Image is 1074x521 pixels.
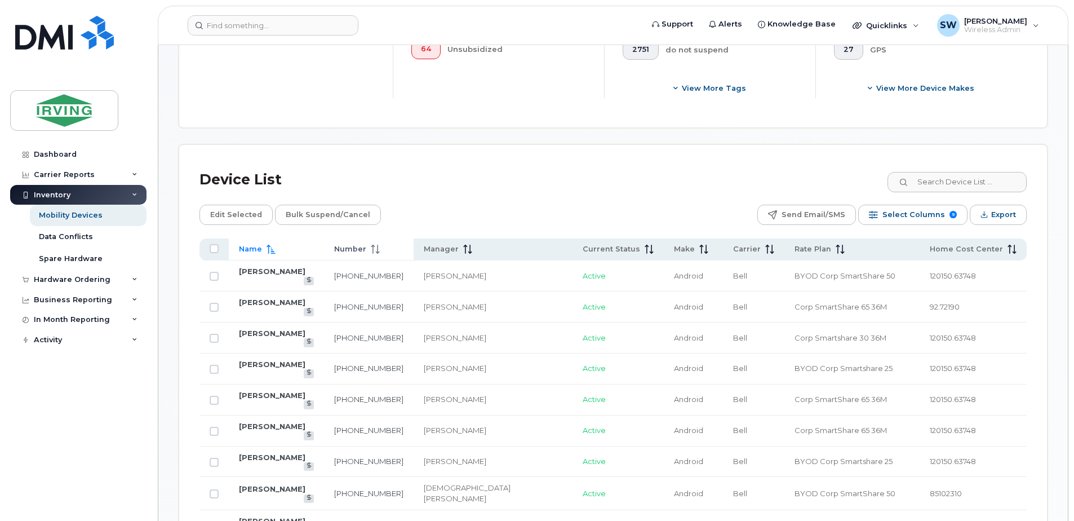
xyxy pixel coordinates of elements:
a: [PERSON_NAME] [239,453,305,462]
button: View more tags [623,78,797,98]
span: Active [583,302,606,311]
span: BYOD Corp SmartShare 50 [795,271,895,280]
span: Bell [733,271,747,280]
a: View Last Bill [304,462,314,471]
span: BYOD Corp Smartshare 25 [795,457,893,466]
div: [PERSON_NAME] [424,271,562,281]
span: Make [674,244,695,254]
span: 120150.63748 [930,333,976,342]
span: Send Email/SMS [782,206,845,223]
div: Quicklinks [845,14,927,37]
span: BYOD Corp SmartShare 50 [795,489,895,498]
a: View Last Bill [304,400,314,409]
span: Android [674,457,703,466]
div: Sally Wyers [929,14,1047,37]
a: Support [644,13,701,36]
span: Rate Plan [795,244,831,254]
span: Home Cost Center [930,244,1003,254]
span: 27 [844,45,854,54]
span: Bell [733,395,747,404]
div: Unsubsidized [447,39,587,59]
span: Android [674,333,703,342]
span: Bell [733,457,747,466]
span: Select Columns [882,206,945,223]
div: GPS [870,39,1009,60]
span: Active [583,271,606,280]
a: View Last Bill [304,308,314,316]
a: [PHONE_NUMBER] [334,395,403,404]
span: Android [674,364,703,373]
a: [PERSON_NAME] [239,329,305,338]
button: Select Columns 9 [858,205,968,225]
a: [PHONE_NUMBER] [334,271,403,280]
span: Bell [733,489,747,498]
span: Current Status [583,244,640,254]
a: [PHONE_NUMBER] [334,302,403,311]
span: Corp SmartShare 65 36M [795,395,887,404]
a: [PHONE_NUMBER] [334,489,403,498]
a: View Last Bill [304,369,314,378]
div: [DEMOGRAPHIC_DATA][PERSON_NAME] [424,483,562,504]
div: Device List [199,165,282,195]
span: View More Device Makes [876,83,974,94]
span: Alerts [718,19,742,30]
span: 120150.63748 [930,364,976,373]
div: [PERSON_NAME] [424,394,562,405]
div: do not suspend [665,39,798,60]
span: Android [674,426,703,435]
span: Active [583,364,606,373]
span: Name [239,244,262,254]
span: 85102310 [930,489,962,498]
button: View More Device Makes [834,78,1009,98]
a: [PERSON_NAME] [239,422,305,431]
a: [PHONE_NUMBER] [334,364,403,373]
span: View more tags [682,83,746,94]
a: View Last Bill [304,431,314,440]
span: Active [583,457,606,466]
button: 64 [411,39,441,59]
span: Carrier [733,244,761,254]
span: Support [662,19,693,30]
span: 120150.63748 [930,271,976,280]
span: Wireless Admin [964,25,1027,34]
input: Find something... [188,15,358,36]
span: Bell [733,364,747,373]
button: 2751 [623,39,659,60]
a: [PHONE_NUMBER] [334,426,403,435]
span: 2751 [632,45,649,54]
span: 64 [421,45,431,54]
span: 9 [949,211,957,218]
a: [PERSON_NAME] [239,298,305,307]
a: View Last Bill [304,338,314,347]
div: [PERSON_NAME] [424,363,562,374]
span: Corp SmartShare 65 36M [795,426,887,435]
a: [PERSON_NAME] [239,484,305,493]
span: 120150.63748 [930,457,976,466]
span: Bell [733,426,747,435]
span: Corp Smartshare 30 36M [795,333,886,342]
span: 120150.63748 [930,395,976,404]
span: 92.72190 [930,302,960,311]
div: [PERSON_NAME] [424,456,562,467]
div: [PERSON_NAME] [424,302,562,312]
span: Active [583,395,606,404]
span: Manager [424,244,459,254]
span: Android [674,395,703,404]
span: 120150.63748 [930,426,976,435]
span: Knowledge Base [767,19,836,30]
span: Quicklinks [866,21,907,30]
button: 27 [834,39,863,60]
span: Active [583,333,606,342]
a: Knowledge Base [750,13,844,36]
span: SW [940,19,957,32]
span: Android [674,302,703,311]
button: Edit Selected [199,205,273,225]
a: [PERSON_NAME] [239,360,305,369]
button: Bulk Suspend/Cancel [275,205,381,225]
span: Export [991,206,1016,223]
a: [PHONE_NUMBER] [334,457,403,466]
div: [PERSON_NAME] [424,333,562,343]
span: Number [334,244,366,254]
span: Active [583,489,606,498]
span: [PERSON_NAME] [964,16,1027,25]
